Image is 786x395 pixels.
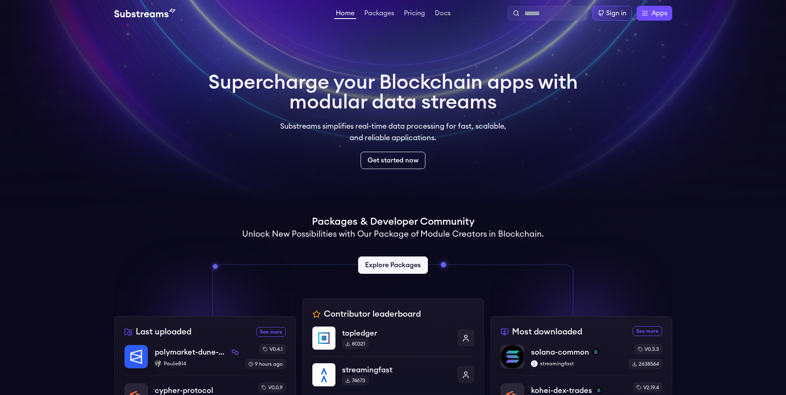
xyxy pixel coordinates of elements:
p: PaulieB14 [155,360,238,367]
a: Docs [433,10,452,18]
a: topledgertopledger80321 [312,327,474,356]
p: polymarket-dune-pure [155,346,229,358]
h1: Packages & Developer Community [312,215,474,228]
a: Pricing [402,10,427,18]
div: 80321 [342,339,368,349]
div: 9 hours ago [245,359,286,369]
img: streamingfast [531,360,538,367]
h2: Unlock New Possibilities with Our Package of Module Creators in Blockchain. [242,228,544,240]
a: Home [334,10,356,19]
div: v0.3.3 [635,344,662,354]
img: PaulieB14 [155,360,161,367]
img: solana [592,349,599,355]
img: polymarket-dune-pure [125,345,148,368]
img: Substream's logo [114,8,175,18]
a: Explore Packages [358,256,428,274]
div: v0.4.1 [260,344,286,354]
a: See more recently uploaded packages [256,327,286,337]
div: v2.19.4 [633,383,662,393]
p: Substreams simplifies real-time data processing for fast, scalable, and reliable applications. [274,120,512,143]
p: solana-common [531,346,589,358]
p: streamingfast [342,364,451,376]
div: v0.0.9 [258,383,286,393]
p: topledger [342,327,451,339]
img: polygon [232,349,238,355]
div: 74673 [342,376,368,386]
a: streamingfaststreamingfast74673 [312,356,474,393]
img: solana [595,387,602,394]
a: Sign in [592,6,632,21]
span: Apps [651,8,667,18]
a: polymarket-dune-purepolymarket-dune-purepolygonPaulieB14PaulieB14v0.4.19 hours ago [124,344,286,376]
a: Get started now [361,152,425,169]
div: 2638564 [629,359,662,369]
a: See more most downloaded packages [633,326,662,336]
h1: Supercharge your Blockchain apps with modular data streams [208,73,578,112]
p: streamingfast [531,360,622,367]
img: topledger [312,327,335,350]
div: Sign in [606,8,626,18]
a: solana-commonsolana-commonsolanastreamingfaststreamingfastv0.3.32638564 [500,344,662,376]
img: solana-common [501,345,524,368]
img: streamingfast [312,363,335,386]
a: Packages [363,10,396,18]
